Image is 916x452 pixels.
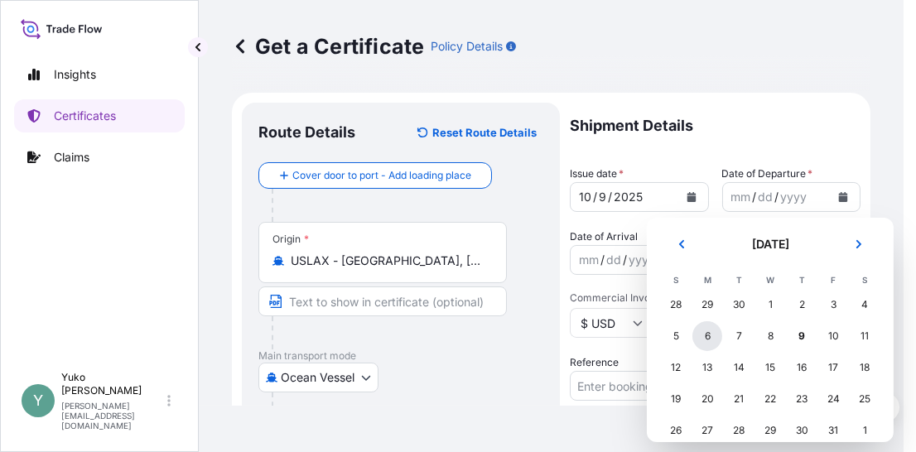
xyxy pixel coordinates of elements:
[692,321,722,351] div: Monday, October 6, 2025
[754,271,786,289] th: W
[817,271,849,289] th: F
[661,416,691,445] div: Sunday, October 26, 2025
[786,271,817,289] th: T
[850,290,880,320] div: Saturday, October 4, 2025
[661,384,691,414] div: Sunday, October 19, 2025
[232,33,424,60] p: Get a Certificate
[755,321,785,351] div: Wednesday, October 8, 2025
[755,353,785,382] div: Wednesday, October 15, 2025
[724,353,754,382] div: Tuesday, October 14, 2025
[723,271,754,289] th: T
[787,321,817,351] div: Today, Thursday, October 9, 2025
[431,38,503,55] p: Policy Details
[755,416,785,445] div: Wednesday, October 29, 2025
[818,321,848,351] div: Friday, October 10, 2025
[850,353,880,382] div: Saturday, October 18, 2025
[647,218,894,442] section: Calendar
[787,353,817,382] div: Thursday, October 16, 2025
[661,290,691,320] div: Sunday, September 28, 2025
[849,271,880,289] th: S
[787,416,817,445] div: Thursday, October 30, 2025
[660,231,880,446] div: October 2025
[755,290,785,320] div: Wednesday, October 1, 2025
[818,353,848,382] div: Friday, October 17, 2025
[724,290,754,320] div: Tuesday, September 30, 2025
[850,416,880,445] div: Saturday, November 1, 2025
[724,416,754,445] div: Tuesday, October 28, 2025
[660,271,692,289] th: S
[841,231,877,257] button: Next
[660,271,880,446] table: October 2025
[755,384,785,414] div: Wednesday, October 22, 2025
[724,321,754,351] div: Tuesday, October 7, 2025
[661,353,691,382] div: Sunday, October 12, 2025
[710,236,831,252] h2: [DATE]
[692,290,722,320] div: Monday, September 29, 2025
[692,416,722,445] div: Monday, October 27, 2025
[692,271,723,289] th: M
[663,231,700,257] button: Previous
[818,290,848,320] div: Friday, October 3, 2025
[692,353,722,382] div: Monday, October 13, 2025
[787,384,817,414] div: Thursday, October 23, 2025
[818,384,848,414] div: Friday, October 24, 2025
[850,321,880,351] div: Saturday, October 11, 2025
[787,290,817,320] div: Thursday, October 2, 2025
[661,321,691,351] div: Sunday, October 5, 2025
[692,384,722,414] div: Monday, October 20, 2025
[850,384,880,414] div: Saturday, October 25, 2025
[818,416,848,445] div: Friday, October 31, 2025
[724,384,754,414] div: Tuesday, October 21, 2025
